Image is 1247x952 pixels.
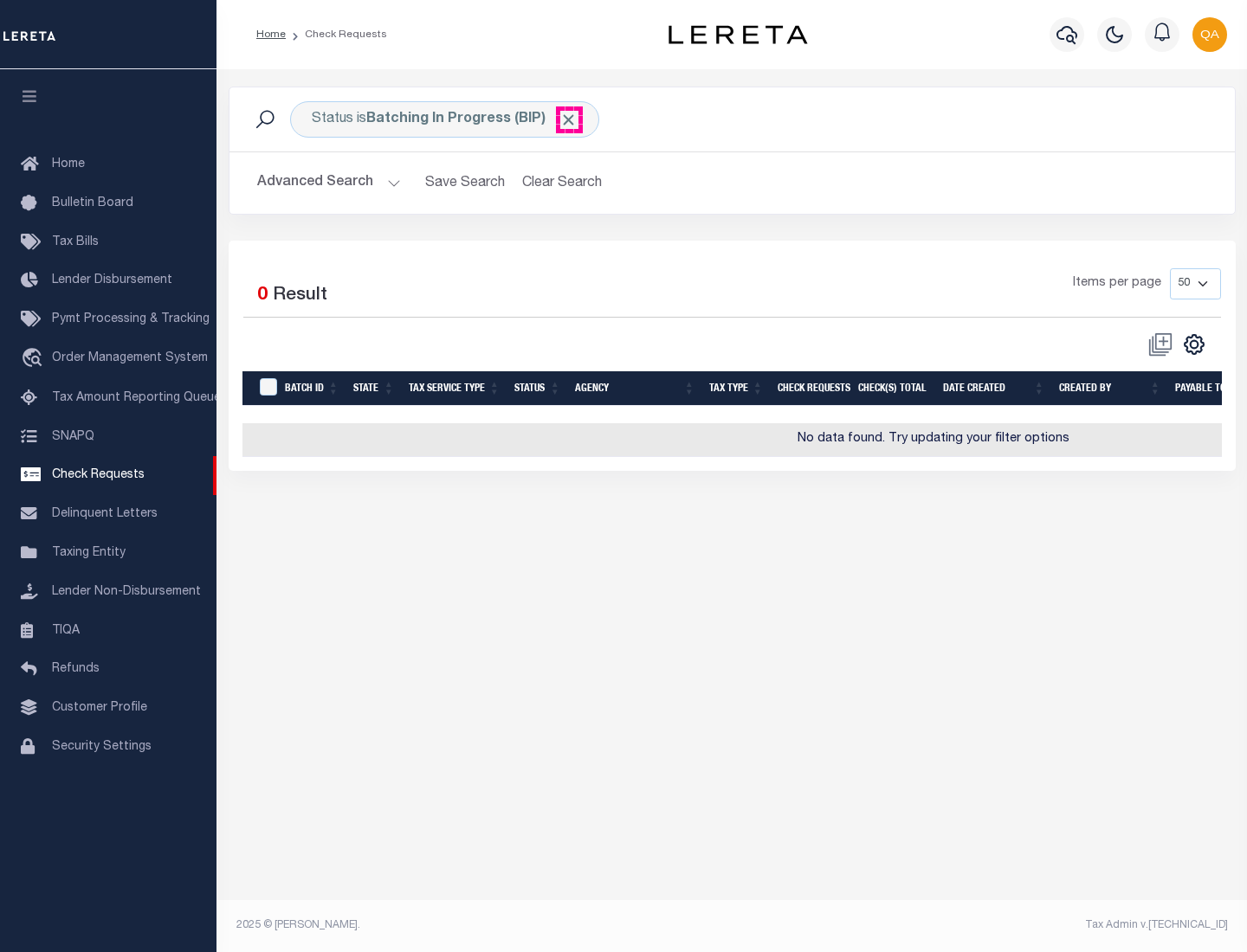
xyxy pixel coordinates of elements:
[52,624,80,636] span: TIQA
[346,371,402,407] th: State: activate to sort column ascending
[290,101,599,138] div: Status is
[52,702,147,714] span: Customer Profile
[52,352,208,364] span: Order Management System
[1073,274,1161,293] span: Items per page
[256,29,286,40] a: Home
[52,430,94,442] span: SNAPQ
[936,371,1052,407] th: Date Created: activate to sort column ascending
[507,371,568,407] th: Status: activate to sort column ascending
[273,282,327,310] label: Result
[402,371,507,407] th: Tax Service Type: activate to sort column ascending
[257,286,268,305] span: 0
[52,236,99,248] span: Tax Bills
[52,392,221,404] span: Tax Amount Reporting Queue
[257,166,401,200] button: Advanced Search
[52,586,201,598] span: Lender Non-Disbursement
[515,166,610,200] button: Clear Search
[415,166,515,200] button: Save Search
[52,197,133,209] span: Bulletin Board
[52,547,126,559] span: Taxing Entity
[286,27,387,42] li: Check Requests
[1192,17,1227,52] img: svg+xml;base64,PHN2ZyB4bWxucz0iaHR0cDovL3d3dy53My5vcmcvMjAwMC9zdmciIHBvaW50ZXItZXZlbnRzPSJub25lIi...
[1052,371,1168,407] th: Created By: activate to sort column ascending
[851,371,936,407] th: Check(s) Total
[669,25,807,44] img: logo-dark.svg
[21,348,48,370] i: travel_explore
[745,917,1228,933] div: Tax Admin v.[TECHNICAL_ID]
[52,741,152,753] span: Security Settings
[52,663,100,675] span: Refunds
[366,113,578,126] b: Batching In Progress (BIP)
[702,371,771,407] th: Tax Type: activate to sort column ascending
[278,371,346,407] th: Batch Id: activate to sort column ascending
[52,274,172,286] span: Lender Disbursement
[568,371,702,407] th: Agency: activate to sort column ascending
[52,313,210,325] span: Pymt Processing & Tracking
[52,469,145,481] span: Check Requests
[52,508,158,520] span: Delinquent Letters
[52,158,85,170] span: Home
[771,371,851,407] th: Check Requests
[223,917,733,933] div: 2025 © [PERSON_NAME].
[559,111,578,129] span: Click to Remove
